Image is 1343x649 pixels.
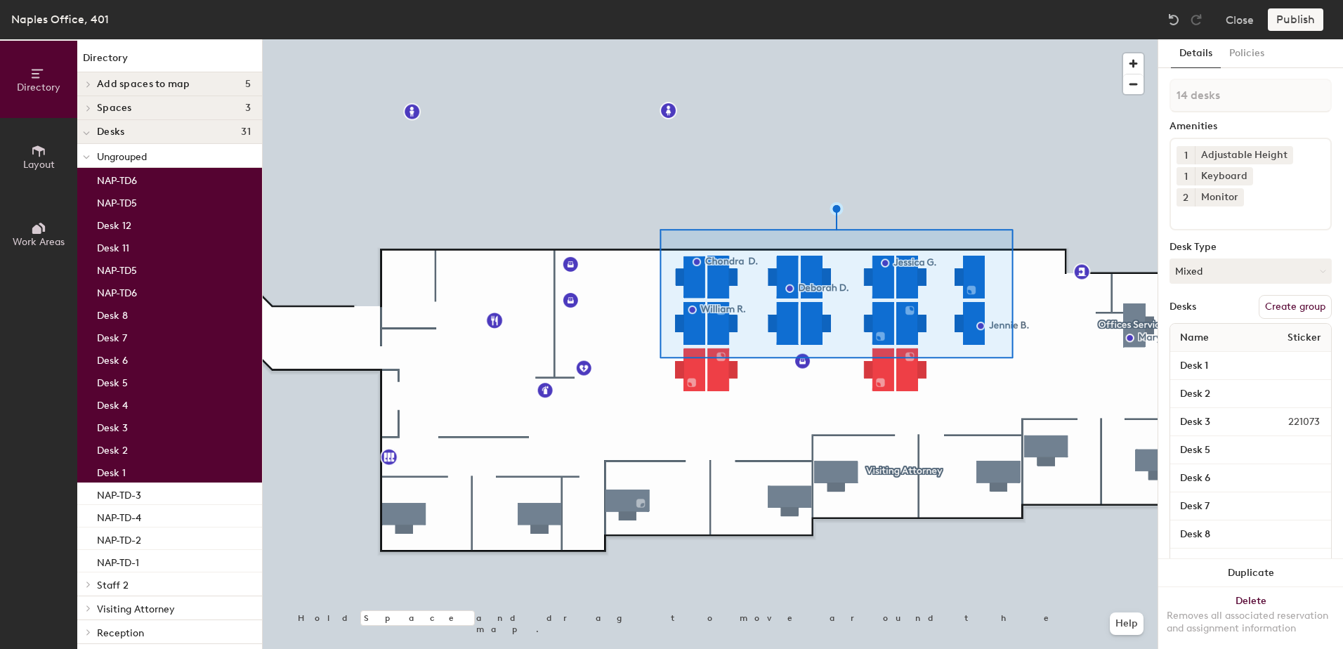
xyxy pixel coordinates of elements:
input: Unnamed desk [1173,412,1254,432]
p: NAP-TD-1 [97,553,139,569]
input: Unnamed desk [1173,440,1328,460]
button: 1 [1177,167,1195,185]
span: Sticker [1280,325,1328,350]
span: 31 [241,126,251,138]
p: Desk 4 [97,395,128,412]
p: NAP-TD-4 [97,508,141,524]
span: 221073 [1254,414,1328,430]
button: Duplicate [1158,559,1343,587]
span: 1 [1184,148,1188,163]
button: 1 [1177,146,1195,164]
span: Directory [17,81,60,93]
span: 5 [245,79,251,90]
p: Desk 3 [97,418,128,434]
button: Policies [1221,39,1273,68]
p: NAP-TD-2 [97,530,141,546]
button: Mixed [1170,258,1332,284]
div: Naples Office, 401 [11,11,109,28]
input: Unnamed desk [1173,525,1328,544]
p: Desk 1 [97,463,126,479]
span: 1 [1184,169,1188,184]
span: Name [1173,325,1216,350]
p: Desk 12 [97,216,131,232]
button: Close [1226,8,1254,31]
p: Desk 11 [97,238,129,254]
div: Monitor [1195,188,1244,206]
img: Undo [1167,13,1181,27]
span: Work Areas [13,236,65,248]
p: Desk 8 [97,306,128,322]
div: Removes all associated reservation and assignment information [1167,610,1335,635]
div: Adjustable Height [1195,146,1293,164]
span: Desks [97,126,124,138]
p: NAP-TD5 [97,193,137,209]
p: Desk 2 [97,440,128,457]
p: NAP-TD-3 [97,485,141,501]
input: Unnamed desk [1173,356,1328,376]
span: Add spaces to map [97,79,190,90]
p: NAP-TD5 [97,261,137,277]
span: 2 [1183,190,1188,205]
input: Unnamed desk [1173,468,1328,488]
span: Staff 2 [97,579,129,591]
div: Keyboard [1195,167,1253,185]
input: Unnamed desk [1173,553,1254,572]
input: Unnamed desk [1173,497,1328,516]
p: NAP-TD6 [97,283,137,299]
button: Create group [1259,295,1332,319]
button: Details [1171,39,1221,68]
span: Layout [23,159,55,171]
div: Amenities [1170,121,1332,132]
p: Desk 5 [97,373,128,389]
button: DeleteRemoves all associated reservation and assignment information [1158,587,1343,649]
span: Spaces [97,103,132,114]
img: Redo [1189,13,1203,27]
span: Reception [97,627,144,639]
p: Desk 7 [97,328,127,344]
span: Ungrouped [97,151,147,163]
span: 3 [245,103,251,114]
div: Desk Type [1170,242,1332,253]
button: 2 [1177,188,1195,206]
div: Desks [1170,301,1196,313]
p: NAP-TD6 [97,171,137,187]
span: 221007 [1254,555,1328,570]
button: Help [1110,612,1144,635]
span: Visiting Attorney [97,603,175,615]
h1: Directory [77,51,262,72]
input: Unnamed desk [1173,384,1328,404]
p: Desk 6 [97,350,128,367]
